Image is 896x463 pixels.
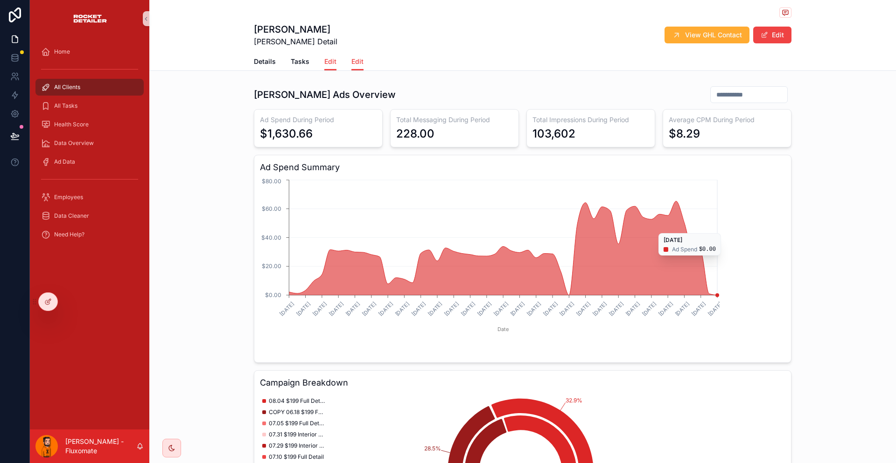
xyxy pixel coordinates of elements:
[35,97,144,114] a: All Tasks
[54,83,80,91] span: All Clients
[54,48,70,55] span: Home
[269,442,325,449] span: 07.29 $199 Interior Only
[566,397,582,404] tspan: 32.9%
[254,88,396,101] h1: [PERSON_NAME] Ads Overview
[35,116,144,133] a: Health Score
[260,178,785,357] div: chart
[328,300,345,317] text: [DATE]
[72,11,107,26] img: App logo
[260,126,313,141] div: $1,630.66
[260,161,785,174] h3: Ad Spend Summary
[260,115,377,124] h3: Ad Spend During Period
[410,300,427,317] text: [DATE]
[351,53,364,71] a: Edit
[269,431,325,438] span: 07.31 $199 Interior Only
[532,126,575,141] div: 103,602
[54,121,89,128] span: Health Score
[351,57,364,66] span: Edit
[525,300,542,317] text: [DATE]
[657,300,674,317] text: [DATE]
[269,397,325,405] span: 08.04 $199 Full Detail
[269,408,325,416] span: COPY 06.18 $199 Full Detail -
[35,135,144,152] a: Data Overview
[497,326,509,332] tspan: Date
[254,23,337,36] h1: [PERSON_NAME]
[690,300,707,317] text: [DATE]
[262,178,281,185] tspan: $80.00
[54,212,89,220] span: Data Cleaner
[265,291,281,298] tspan: $0.00
[685,30,742,40] span: View GHL Contact
[396,126,434,141] div: 228.00
[269,420,325,427] span: 07.05 $199 Full Detail
[624,300,641,317] text: [DATE]
[54,102,77,110] span: All Tasks
[262,263,281,270] tspan: $20.00
[291,53,309,72] a: Tasks
[665,27,749,43] button: View GHL Contact
[532,115,649,124] h3: Total Impressions During Period
[254,57,276,66] span: Details
[65,437,136,456] p: [PERSON_NAME] - Fluxomate
[669,115,785,124] h3: Average CPM During Period
[396,115,513,124] h3: Total Messaging During Period
[35,207,144,224] a: Data Cleaner
[35,189,144,206] a: Employees
[476,300,493,317] text: [DATE]
[54,139,94,147] span: Data Overview
[443,300,460,317] text: [DATE]
[674,300,691,317] text: [DATE]
[641,300,658,317] text: [DATE]
[269,453,324,461] span: 07.10 $199 Full Detail
[427,300,443,317] text: [DATE]
[295,300,312,317] text: [DATE]
[575,300,592,317] text: [DATE]
[669,126,700,141] div: $8.29
[324,57,336,66] span: Edit
[54,193,83,201] span: Employees
[35,153,144,170] a: Ad Data
[591,300,608,317] text: [DATE]
[261,234,281,241] tspan: $40.00
[254,36,337,47] span: [PERSON_NAME] Detail
[254,53,276,72] a: Details
[542,300,559,317] text: [DATE]
[344,300,361,317] text: [DATE]
[35,79,144,96] a: All Clients
[291,57,309,66] span: Tasks
[424,445,441,452] tspan: 28.5%
[279,300,295,317] text: [DATE]
[262,205,281,212] tspan: $60.00
[509,300,526,317] text: [DATE]
[559,300,575,317] text: [DATE]
[361,300,378,317] text: [DATE]
[30,37,149,254] div: scrollable content
[54,158,75,166] span: Ad Data
[35,43,144,60] a: Home
[753,27,791,43] button: Edit
[460,300,476,317] text: [DATE]
[493,300,510,317] text: [DATE]
[707,300,723,317] text: [DATE]
[324,53,336,71] a: Edit
[260,376,785,389] h3: Campaign Breakdown
[377,300,394,317] text: [DATE]
[608,300,625,317] text: [DATE]
[394,300,411,317] text: [DATE]
[311,300,328,317] text: [DATE]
